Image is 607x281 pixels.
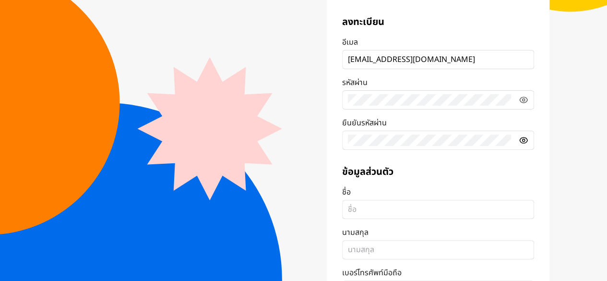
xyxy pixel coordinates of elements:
p: เบอร์โทรศัพท์มือถือ [342,267,402,279]
input: อีเมล [348,54,528,65]
input: นามสกุล [348,244,528,256]
input: ยืนยันรหัสผ่าน [348,134,511,146]
p: อีเมล [342,37,358,48]
p: ชื่อ [342,186,351,198]
p: นามสกุล [342,227,369,238]
p: รหัสผ่าน [342,77,368,88]
input: ชื่อ [348,204,528,215]
span: ลงทะเบียน [342,15,534,29]
span: ข้อมูลส่วนตัว [342,165,534,179]
p: ยืนยันรหัสผ่าน [342,117,387,129]
input: รหัสผ่าน [348,94,511,106]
